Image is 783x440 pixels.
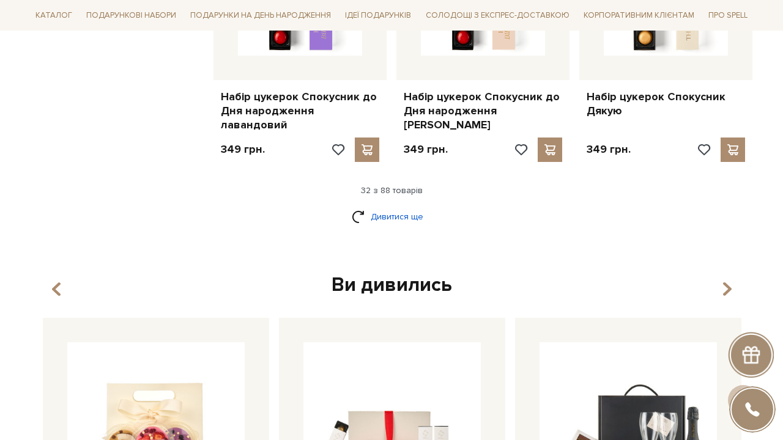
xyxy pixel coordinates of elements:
[221,90,379,133] a: Набір цукерок Спокусник до Дня народження лавандовий
[587,90,745,119] a: Набір цукерок Спокусник Дякую
[31,6,77,25] span: Каталог
[421,5,574,26] a: Солодощі з експрес-доставкою
[579,5,699,26] a: Корпоративним клієнтам
[221,142,265,156] p: 349 грн.
[81,6,181,25] span: Подарункові набори
[587,142,631,156] p: 349 грн.
[26,185,757,196] div: 32 з 88 товарів
[185,6,336,25] span: Подарунки на День народження
[404,90,562,133] a: Набір цукерок Спокусник до Дня народження [PERSON_NAME]
[38,273,745,298] div: Ви дивились
[703,6,752,25] span: Про Spell
[404,142,448,156] p: 349 грн.
[340,6,416,25] span: Ідеї подарунків
[352,206,431,227] a: Дивитися ще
